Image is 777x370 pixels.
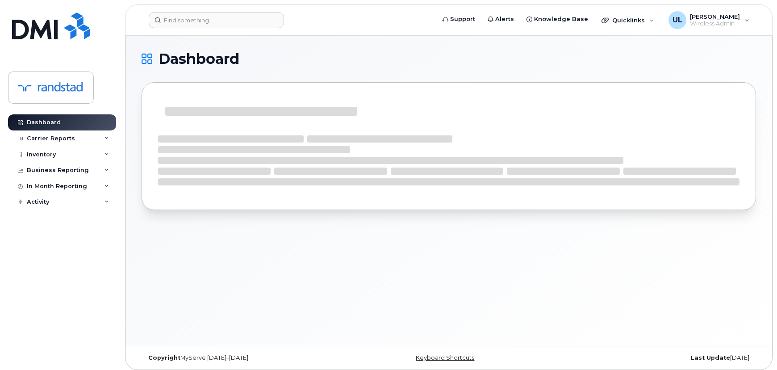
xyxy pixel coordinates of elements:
span: Dashboard [159,52,239,66]
div: [DATE] [551,354,756,362]
div: MyServe [DATE]–[DATE] [142,354,347,362]
strong: Last Update [691,354,730,361]
strong: Copyright [148,354,180,361]
a: Keyboard Shortcuts [416,354,474,361]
